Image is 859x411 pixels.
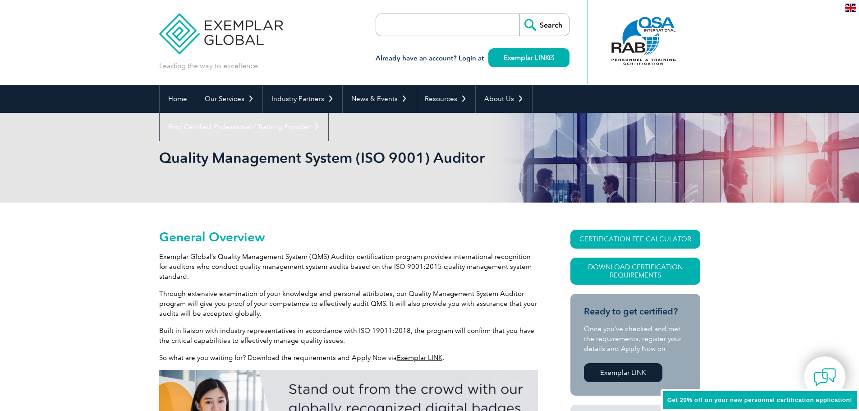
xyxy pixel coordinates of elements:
[570,258,700,285] a: Download Certification Requirements
[813,366,836,388] img: contact-chat.png
[159,289,538,319] p: Through extensive examination of your knowledge and personal attributes, our Quality Management S...
[159,61,258,71] p: Leading the way to excellence
[519,14,569,36] input: Search
[159,353,538,363] p: So what are you waiting for? Download the requirements and Apply Now via .
[416,85,475,113] a: Resources
[159,326,538,346] p: Built in liaison with industry representatives in accordance with ISO 19011:2018, the program wil...
[570,230,700,249] a: CERTIFICATION FEE CALCULATOR
[584,363,662,382] a: Exemplar LINK
[845,4,856,12] img: en
[263,85,342,113] a: Industry Partners
[159,252,538,282] p: Exemplar Global’s Quality Management System (QMS) Auditor certification program provides internat...
[159,230,538,244] h2: General Overview
[667,397,852,403] span: Get 20% off on your new personnel certification application!
[159,149,505,166] h1: Quality Management System (ISO 9001) Auditor
[376,53,570,64] h3: Already have an account? Login at
[196,85,262,113] a: Our Services
[160,113,328,141] a: Find Certified Professional / Training Provider
[584,306,687,317] h3: Ready to get certified?
[584,324,687,354] p: Once you’ve checked and met the requirements, register your details and Apply Now on
[397,354,442,362] a: Exemplar LINK
[476,85,532,113] a: About Us
[488,48,570,67] a: Exemplar LINK
[160,85,196,113] a: Home
[343,85,416,113] a: News & Events
[549,55,554,60] img: open_square.png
